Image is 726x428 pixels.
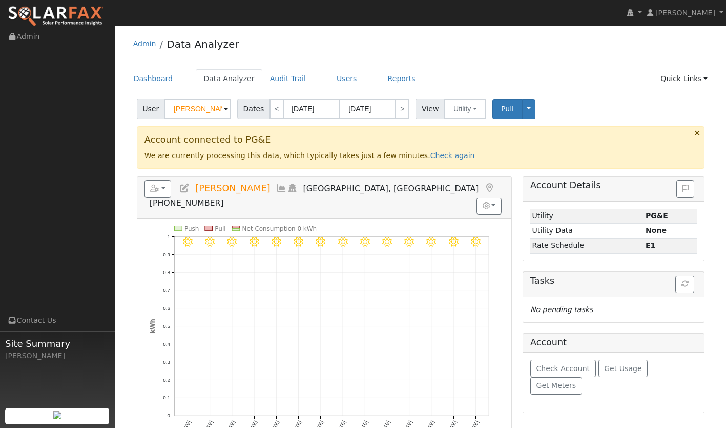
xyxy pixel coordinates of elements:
a: Multi-Series Graph [276,183,287,193]
button: Pull [492,99,523,119]
i: 8/28 - Clear [249,237,259,247]
i: 8/27 - Clear [227,237,237,247]
input: Select a User [164,99,231,119]
div: [PERSON_NAME] [5,351,110,361]
span: Dates [237,99,270,119]
h5: Tasks [530,276,697,286]
i: 9/03 - Clear [382,237,392,247]
span: Site Summary [5,337,110,351]
img: retrieve [53,411,61,419]
i: 9/01 - Clear [338,237,347,247]
i: 9/06 - Clear [449,237,459,247]
h3: Account connected to PG&E [144,134,697,145]
text: 1 [167,234,170,239]
span: Check Account [536,364,590,373]
i: 8/26 - Clear [205,237,215,247]
span: [PERSON_NAME] [195,183,270,193]
span: [PHONE_NUMBER] [150,198,224,208]
span: User [137,99,165,119]
text: 0.5 [163,323,170,329]
a: Quick Links [653,69,715,88]
text: 0.9 [163,251,170,257]
text: 0.7 [163,287,170,293]
text: Push [184,225,199,232]
i: 9/05 - Clear [426,237,436,247]
td: Rate Schedule [530,238,644,253]
span: Pull [501,105,514,113]
i: 8/31 - Clear [316,237,325,247]
td: Utility [530,209,644,224]
img: SolarFax [8,6,104,27]
i: 9/07 - Clear [471,237,481,247]
span: View [416,99,445,119]
a: Reports [380,69,423,88]
button: Utility [444,99,486,119]
strong: S [646,241,655,249]
a: Edit User (36888) [179,183,190,193]
a: Check again [430,151,475,160]
h5: Account [530,337,567,347]
strong: None [646,226,667,235]
a: Data Analyzer [196,69,262,88]
text: 0.4 [163,341,170,347]
text: 0.1 [163,395,170,401]
a: Map [484,183,495,193]
a: Admin [133,40,156,48]
button: Issue History [676,180,694,198]
a: Login As (last Never) [287,183,298,193]
i: 9/04 - Clear [404,237,414,247]
text: Pull [215,225,225,232]
text: 0.6 [163,305,170,311]
button: Check Account [530,360,596,377]
text: 0.3 [163,359,170,365]
text: 0.8 [163,269,170,275]
span: Get Meters [536,381,576,390]
text: 0 [167,413,170,419]
text: 0.2 [163,377,170,383]
button: Get Meters [530,377,582,395]
i: No pending tasks [530,305,593,314]
a: Audit Trail [262,69,314,88]
span: Get Usage [604,364,641,373]
button: Get Usage [598,360,648,377]
a: < [269,99,284,119]
a: Dashboard [126,69,181,88]
strong: ID: 17261451, authorized: 09/08/25 [646,211,668,220]
h5: Account Details [530,180,697,191]
td: Utility Data [530,223,644,238]
a: > [395,99,409,119]
div: We are currently processing this data, which typically takes just a few minutes. [137,126,705,168]
text: Net Consumption 0 kWh [242,225,317,232]
i: 9/02 - Clear [360,237,370,247]
i: 8/30 - Clear [294,237,303,247]
i: 8/29 - Clear [272,237,281,247]
span: [PERSON_NAME] [655,9,715,17]
span: [GEOGRAPHIC_DATA], [GEOGRAPHIC_DATA] [303,184,479,193]
a: Data Analyzer [167,38,239,50]
a: Users [329,69,365,88]
button: Refresh [675,276,694,293]
i: 8/25 - Clear [183,237,193,247]
text: kWh [149,319,156,334]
